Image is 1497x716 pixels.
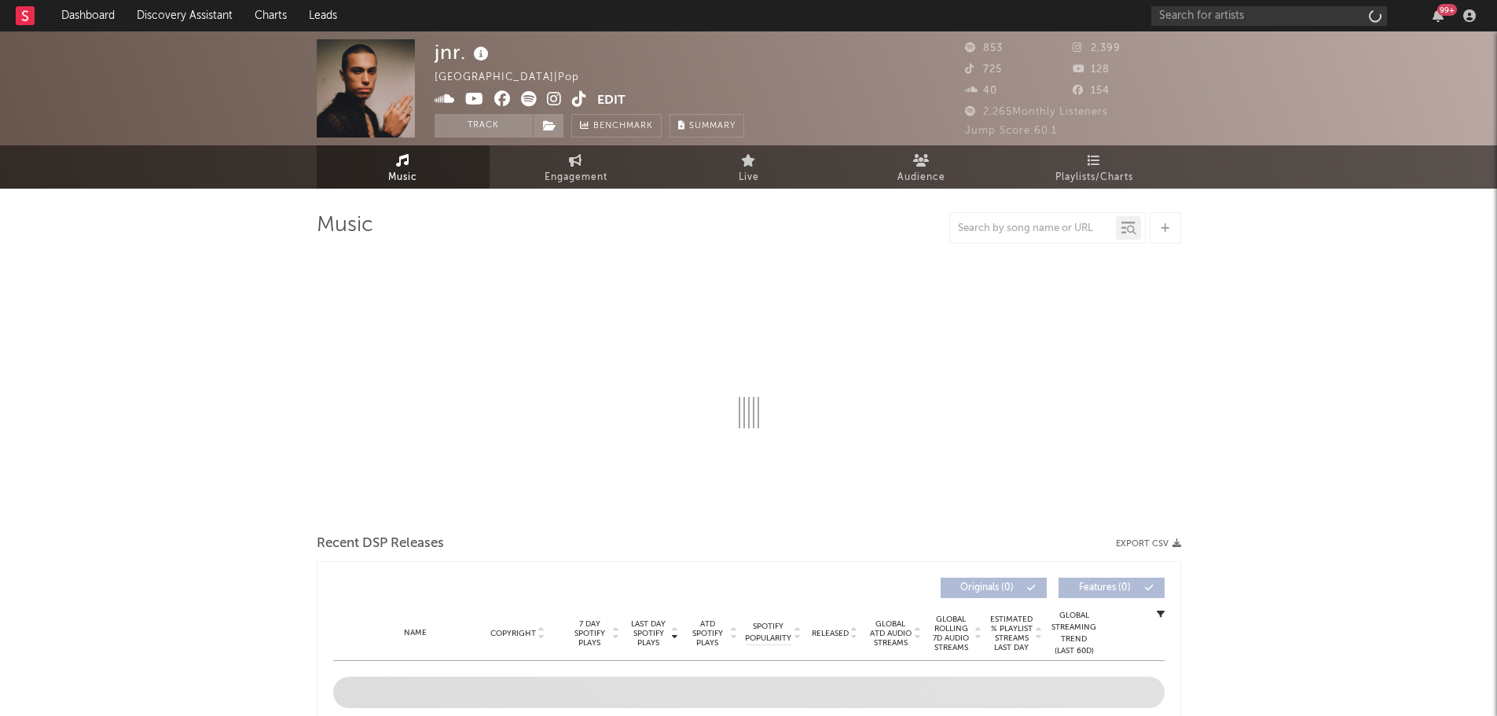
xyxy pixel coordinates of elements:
[897,168,945,187] span: Audience
[745,621,791,644] span: Spotify Popularity
[1433,9,1444,22] button: 99+
[571,114,662,138] a: Benchmark
[1151,6,1387,26] input: Search for artists
[941,578,1047,598] button: Originals(0)
[1073,43,1121,53] span: 2,399
[689,122,736,130] span: Summary
[739,168,759,187] span: Live
[569,619,611,648] span: 7 Day Spotify Plays
[1437,4,1457,16] div: 99 +
[1069,583,1141,593] span: Features ( 0 )
[435,114,533,138] button: Track
[965,107,1108,117] span: 2,265 Monthly Listeners
[662,145,835,189] a: Live
[435,68,597,87] div: [GEOGRAPHIC_DATA] | Pop
[965,43,1003,53] span: 853
[965,64,1002,75] span: 725
[951,583,1023,593] span: Originals ( 0 )
[1055,168,1133,187] span: Playlists/Charts
[1008,145,1181,189] a: Playlists/Charts
[597,91,626,111] button: Edit
[545,168,607,187] span: Engagement
[628,619,670,648] span: Last Day Spotify Plays
[317,145,490,189] a: Music
[1051,610,1098,657] div: Global Streaming Trend (Last 60D)
[365,627,468,639] div: Name
[490,145,662,189] a: Engagement
[388,168,417,187] span: Music
[435,39,493,65] div: jnr.
[490,629,536,638] span: Copyright
[317,534,444,553] span: Recent DSP Releases
[835,145,1008,189] a: Audience
[1073,86,1110,96] span: 154
[687,619,728,648] span: ATD Spotify Plays
[965,86,997,96] span: 40
[593,117,653,136] span: Benchmark
[670,114,744,138] button: Summary
[1116,539,1181,549] button: Export CSV
[990,615,1033,652] span: Estimated % Playlist Streams Last Day
[950,222,1116,235] input: Search by song name or URL
[869,619,912,648] span: Global ATD Audio Streams
[965,126,1057,136] span: Jump Score: 60.1
[930,615,973,652] span: Global Rolling 7D Audio Streams
[1059,578,1165,598] button: Features(0)
[1073,64,1110,75] span: 128
[812,629,849,638] span: Released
